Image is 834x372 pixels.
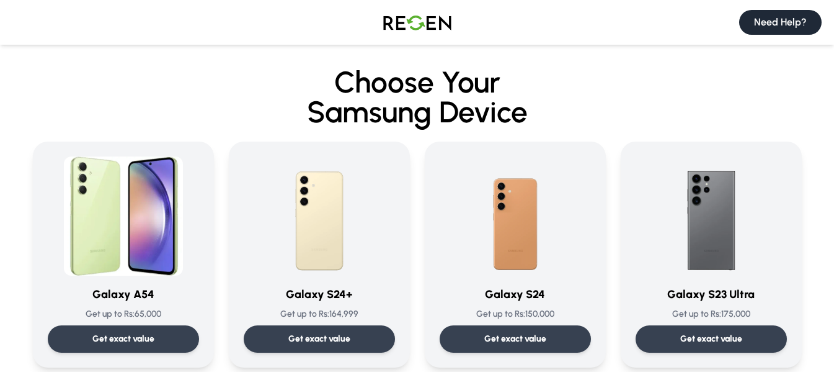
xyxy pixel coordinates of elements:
[739,10,822,35] button: Need Help?
[244,286,395,303] h3: Galaxy S24+
[484,333,546,345] p: Get exact value
[456,157,575,276] img: Galaxy S24
[288,333,350,345] p: Get exact value
[440,286,591,303] h3: Galaxy S24
[33,97,802,127] span: Samsung Device
[260,157,379,276] img: Galaxy S24+
[92,333,154,345] p: Get exact value
[680,333,742,345] p: Get exact value
[244,308,395,320] p: Get up to Rs: 164,999
[48,308,199,320] p: Get up to Rs: 65,000
[652,157,771,276] img: Galaxy S23 Ultra
[64,157,183,276] img: Galaxy A54
[374,5,461,40] img: Logo
[48,286,199,303] h3: Galaxy A54
[440,308,591,320] p: Get up to Rs: 150,000
[334,64,500,100] span: Choose Your
[636,308,787,320] p: Get up to Rs: 175,000
[636,286,787,303] h3: Galaxy S23 Ultra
